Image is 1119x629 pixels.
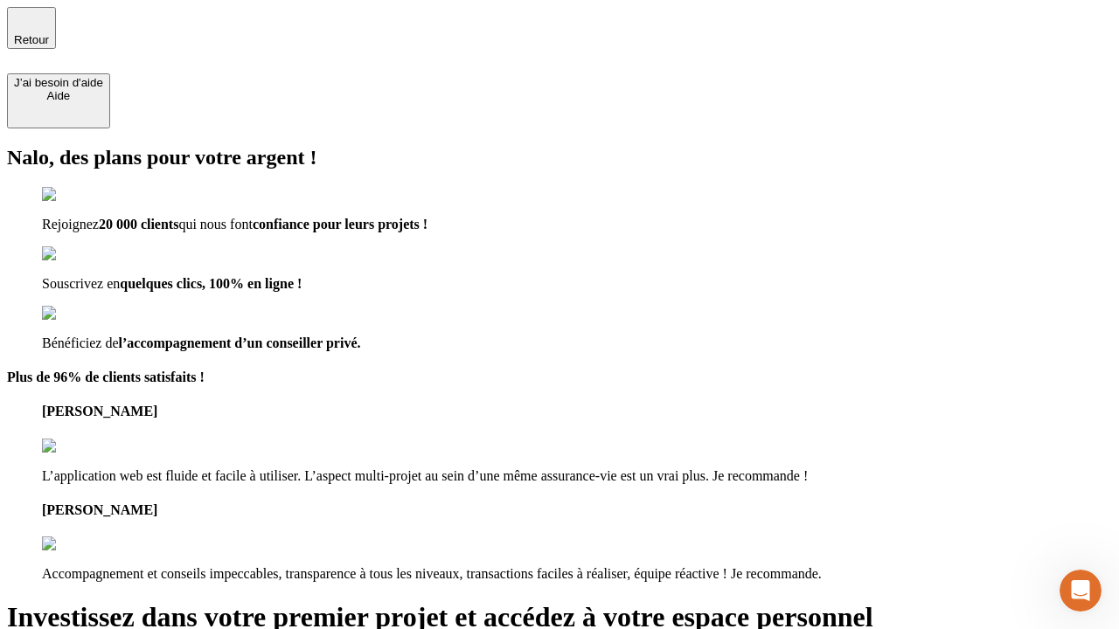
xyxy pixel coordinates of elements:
span: qui nous font [178,217,252,232]
button: Retour [7,7,56,49]
iframe: Intercom live chat [1060,570,1102,612]
img: checkmark [42,246,117,262]
img: reviews stars [42,439,129,454]
span: l’accompagnement d’un conseiller privé. [119,335,361,350]
div: J’ai besoin d'aide [14,76,103,89]
span: Bénéficiez de [42,335,119,350]
h4: [PERSON_NAME] [42,502,1112,518]
img: checkmark [42,187,117,203]
span: Souscrivez en [42,276,120,291]
button: J’ai besoin d'aideAide [7,73,110,128]
img: checkmark [42,306,117,321]
h4: [PERSON_NAME] [42,404,1112,419]
img: reviews stars [42,536,129,552]
h2: Nalo, des plans pour votre argent ! [7,146,1112,169]
h4: Plus de 96% de clients satisfaits ! [7,370,1112,385]
div: Aide [14,89,103,102]
p: Accompagnement et conseils impeccables, transparence à tous les niveaux, transactions faciles à r... [42,566,1112,582]
p: L’application web est fluide et facile à utiliser. L’aspect multi-projet au sein d’une même assur... [42,468,1112,484]
span: quelques clics, 100% en ligne ! [120,276,302,291]
span: Rejoignez [42,217,99,232]
span: Retour [14,33,49,46]
span: confiance pour leurs projets ! [253,217,427,232]
span: 20 000 clients [99,217,179,232]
